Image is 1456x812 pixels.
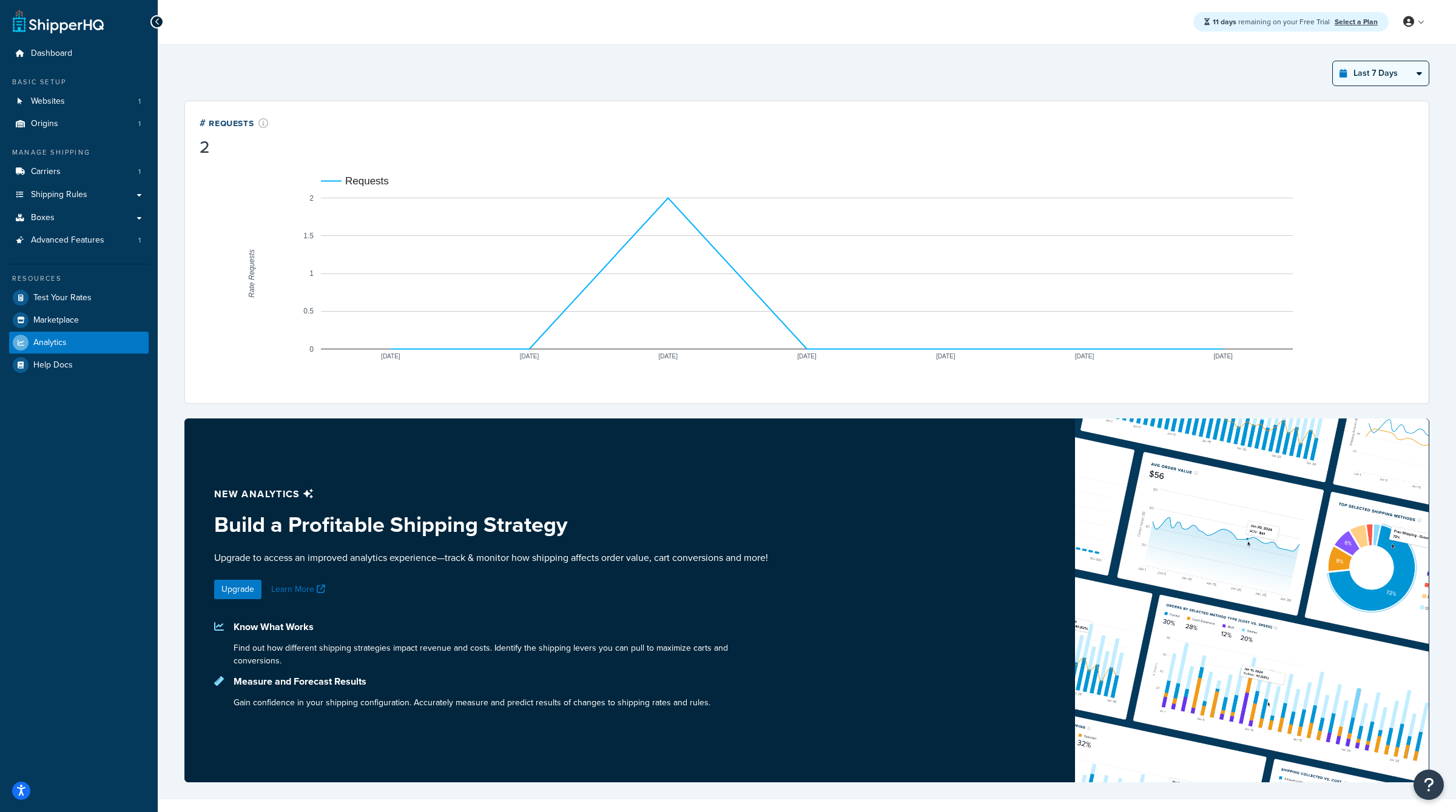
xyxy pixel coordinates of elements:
li: Websites [9,90,149,113]
h3: Build a Profitable Shipping Strategy [214,512,778,537]
p: Upgrade to access an improved analytics experience—track & monitor how shipping affects order val... [214,551,778,565]
div: Manage Shipping [9,147,149,158]
span: Websites [31,96,65,107]
text: 1.5 [303,232,314,240]
div: # Requests [200,116,269,130]
a: Boxes [9,207,149,229]
a: Shipping Rules [9,184,149,206]
span: Marketplace [33,315,79,326]
span: remaining on your Free Trial [1213,16,1332,27]
strong: 11 days [1213,16,1236,27]
a: Origins1 [9,113,149,135]
a: Carriers1 [9,161,149,183]
button: Open Resource Center [1414,770,1444,800]
div: Resources [9,273,149,284]
a: Help Docs [9,354,149,376]
text: 1 [309,269,314,278]
li: Advanced Features [9,229,149,252]
a: Learn More [271,583,328,596]
span: Advanced Features [31,235,104,246]
span: 1 [138,119,141,129]
a: Select a Plan [1335,16,1378,27]
span: 1 [138,167,141,177]
span: 1 [138,235,141,246]
li: Origins [9,113,149,135]
a: Upgrade [214,580,261,599]
text: [DATE] [1075,353,1094,360]
text: [DATE] [936,353,955,360]
text: [DATE] [381,353,400,360]
a: Test Your Rates [9,287,149,309]
span: Help Docs [33,360,73,371]
text: 0 [309,345,314,354]
p: Find out how different shipping strategies impact revenue and costs. Identify the shipping levers... [234,642,778,667]
span: Dashboard [31,49,72,59]
p: Measure and Forecast Results [234,673,710,690]
text: [DATE] [1213,353,1233,360]
span: Boxes [31,213,55,223]
p: Know What Works [234,619,778,636]
text: Requests [345,175,389,187]
span: Origins [31,119,58,129]
a: Websites1 [9,90,149,113]
div: 2 [200,139,269,156]
text: [DATE] [520,353,539,360]
a: Dashboard [9,42,149,65]
p: Gain confidence in your shipping configuration. Accurately measure and predict results of changes... [234,696,710,709]
text: Rate Requests [248,249,256,297]
text: [DATE] [659,353,678,360]
a: Advanced Features1 [9,229,149,252]
text: [DATE] [797,353,817,360]
span: Carriers [31,167,61,177]
span: 1 [138,96,141,107]
div: Basic Setup [9,77,149,87]
a: Analytics [9,332,149,354]
svg: A chart. [200,158,1415,389]
li: Carriers [9,161,149,183]
text: 2 [309,194,314,203]
span: Analytics [33,338,67,348]
p: New analytics [214,486,778,503]
span: Shipping Rules [31,190,87,200]
span: Test Your Rates [33,293,92,303]
a: Marketplace [9,309,149,331]
text: 0.5 [303,307,314,315]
